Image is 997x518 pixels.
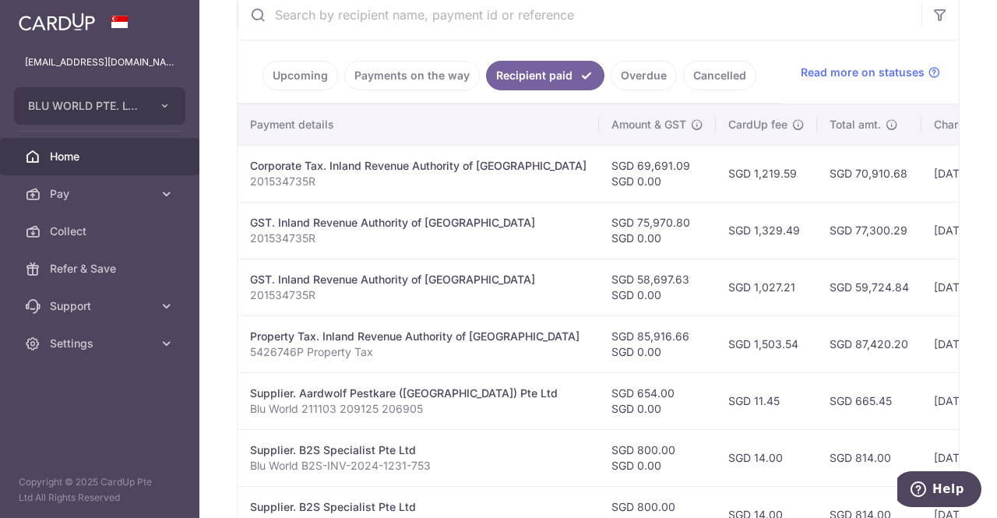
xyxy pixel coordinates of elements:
td: SGD 75,970.80 SGD 0.00 [599,202,716,259]
td: SGD 814.00 [817,429,921,486]
td: SGD 85,916.66 SGD 0.00 [599,315,716,372]
td: SGD 665.45 [817,372,921,429]
span: BLU WORLD PTE. LTD. [28,98,143,114]
p: 201534735R [250,287,587,303]
p: 5426746P Property Tax [250,344,587,360]
div: GST. Inland Revenue Authority of [GEOGRAPHIC_DATA] [250,215,587,231]
p: Blu World 211103 209125 206905 [250,401,587,417]
td: SGD 59,724.84 [817,259,921,315]
span: Support [50,298,153,314]
span: Collect [50,224,153,239]
div: Supplier. B2S Specialist Pte Ltd [250,442,587,458]
a: Payments on the way [344,61,480,90]
div: Corporate Tax. Inland Revenue Authority of [GEOGRAPHIC_DATA] [250,158,587,174]
p: [EMAIL_ADDRESS][DOMAIN_NAME] [25,55,174,70]
td: SGD 87,420.20 [817,315,921,372]
td: SGD 77,300.29 [817,202,921,259]
th: Payment details [238,104,599,145]
p: Blu World B2S-INV-2024-1231-753 [250,458,587,474]
td: SGD 14.00 [716,429,817,486]
span: Settings [50,336,153,351]
div: GST. Inland Revenue Authority of [GEOGRAPHIC_DATA] [250,272,587,287]
td: SGD 1,329.49 [716,202,817,259]
span: Home [50,149,153,164]
div: Property Tax. Inland Revenue Authority of [GEOGRAPHIC_DATA] [250,329,587,344]
span: Pay [50,186,153,202]
span: Amount & GST [611,117,686,132]
td: SGD 58,697.63 SGD 0.00 [599,259,716,315]
td: SGD 1,219.59 [716,145,817,202]
a: Upcoming [262,61,338,90]
a: Overdue [611,61,677,90]
td: SGD 1,027.21 [716,259,817,315]
span: Read more on statuses [801,65,925,80]
img: CardUp [19,12,95,31]
a: Cancelled [683,61,756,90]
td: SGD 70,910.68 [817,145,921,202]
a: Recipient paid [486,61,604,90]
td: SGD 1,503.54 [716,315,817,372]
button: BLU WORLD PTE. LTD. [14,87,185,125]
iframe: Opens a widget where you can find more information [897,471,981,510]
div: Supplier. B2S Specialist Pte Ltd [250,499,587,515]
span: Total amt. [830,117,881,132]
p: 201534735R [250,174,587,189]
div: Supplier. Aardwolf Pestkare ([GEOGRAPHIC_DATA]) Pte Ltd [250,386,587,401]
td: SGD 654.00 SGD 0.00 [599,372,716,429]
td: SGD 800.00 SGD 0.00 [599,429,716,486]
span: Refer & Save [50,261,153,277]
a: Read more on statuses [801,65,940,80]
span: CardUp fee [728,117,787,132]
p: 201534735R [250,231,587,246]
td: SGD 69,691.09 SGD 0.00 [599,145,716,202]
td: SGD 11.45 [716,372,817,429]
